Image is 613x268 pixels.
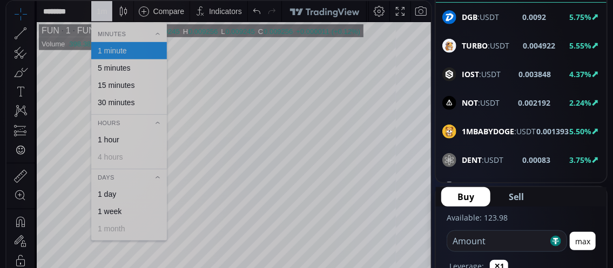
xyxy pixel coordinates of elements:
div: FUNToken [64,25,112,35]
div: C [252,26,257,35]
div:  [10,144,18,154]
b: 0.001393 [536,126,569,137]
div: FUN [35,25,53,35]
div: H [177,26,182,35]
div: Minutes [85,27,160,39]
div: 1 minute [91,45,120,54]
button: Sell [493,187,540,207]
b: 1MBABYDOGE [462,126,514,136]
span: :USDT [462,40,509,51]
div: Compare [146,6,178,15]
span: :USDT [462,154,503,166]
div: 398.384K [63,39,93,47]
div: 0.009256 [257,26,286,35]
label: Available: 123.98 [447,212,508,223]
div: 15 minutes [91,80,128,88]
span: :USDT [462,97,500,108]
b: 0.002192 [518,97,551,108]
b: 2.24% [569,98,591,108]
div: 0.009245 [144,26,173,35]
b: 3.75% [569,155,591,165]
div: 5 minutes [91,63,124,71]
b: 0.00083 [522,154,550,166]
div: Volume [35,39,58,47]
div: 1 m [90,6,100,15]
span: :USDT [462,126,536,137]
b: 0.003848 [519,68,551,80]
div: 1 [53,25,64,35]
div: L [214,26,219,35]
div: 1 week [91,206,115,215]
span: :USDT [462,68,501,80]
div: Days [85,170,160,182]
div: 1 month [91,223,119,232]
div: 1 day [91,189,110,197]
b: 5.55% [569,40,591,51]
div: Indicators [203,6,235,15]
span: Sell [509,190,524,203]
div: 0.009256 [182,26,211,35]
div: 4 hours [91,152,117,160]
div: Hours [85,116,160,128]
b: IOST [462,69,479,79]
b: 5.75% [569,12,591,22]
span: Buy [457,190,474,203]
div: 30 minutes [91,97,128,106]
div: +0.000011 (+0.12%) [289,26,354,35]
b: TURBO [462,40,488,51]
b: 4.37% [569,69,591,79]
b: DENT [462,155,482,165]
div: 1 hour [91,134,113,143]
div: 0.009245 [219,26,248,35]
b: 0.004922 [523,40,556,51]
button: Buy [441,187,490,207]
b: NOT [462,98,478,108]
b: 5.50% [569,126,591,136]
b: 0.0092 [522,11,546,23]
span: :USDT [462,11,499,23]
b: DGB [462,12,477,22]
button: max [570,232,596,250]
